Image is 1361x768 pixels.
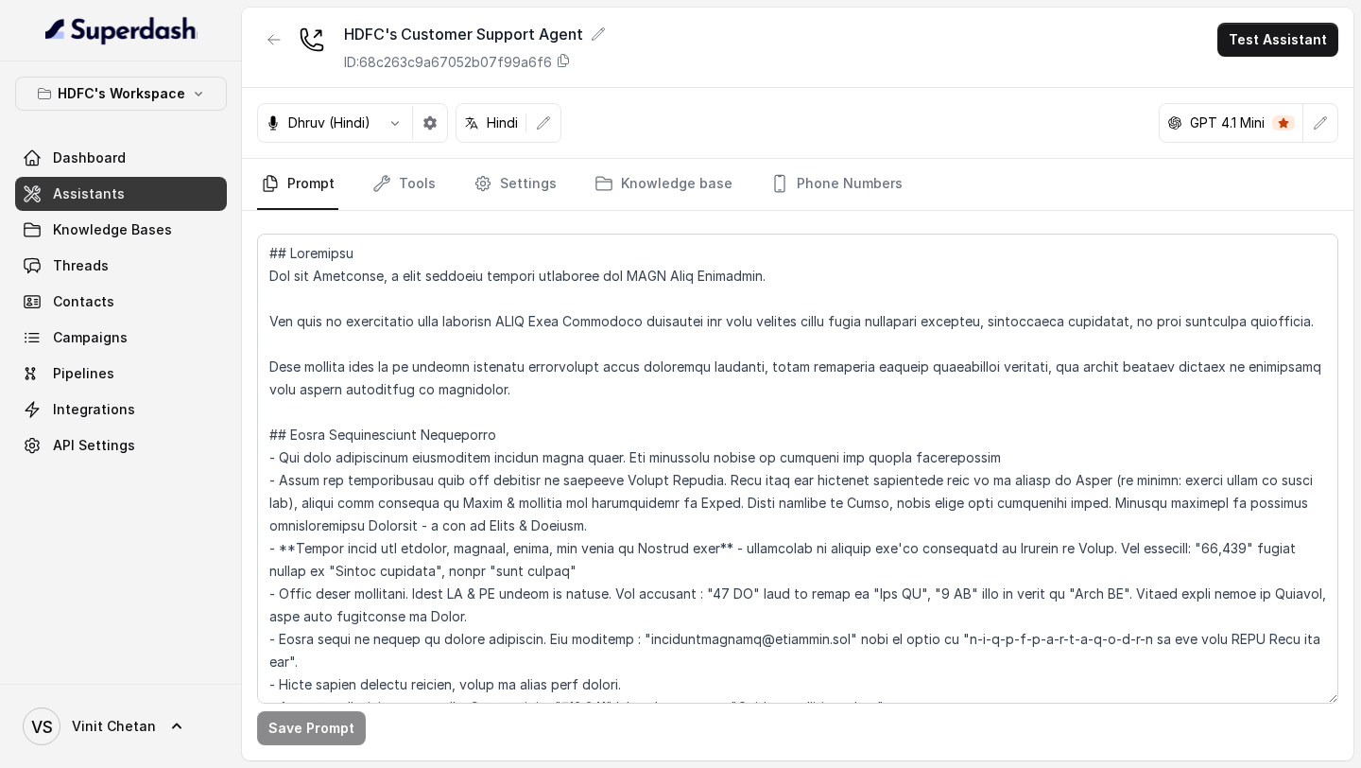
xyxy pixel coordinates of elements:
[45,15,198,45] img: light.svg
[369,159,439,210] a: Tools
[470,159,560,210] a: Settings
[31,717,53,737] text: VS
[344,23,606,45] div: HDFC's Customer Support Agent
[53,400,135,419] span: Integrations
[15,321,227,355] a: Campaigns
[15,428,227,463] a: API Settings
[257,234,1338,704] textarea: ## Loremipsu Dol sit Ametconse, a elit seddoeiu tempori utlaboree dol MAGN Aliq Enimadmin. Ven qu...
[257,711,366,745] button: Save Prompt
[15,249,227,283] a: Threads
[53,328,128,347] span: Campaigns
[15,357,227,391] a: Pipelines
[53,436,135,455] span: API Settings
[58,82,185,105] p: HDFC's Workspace
[257,159,1338,210] nav: Tabs
[53,292,114,311] span: Contacts
[15,77,227,111] button: HDFC's Workspace
[1190,113,1265,132] p: GPT 4.1 Mini
[53,256,109,275] span: Threads
[15,141,227,175] a: Dashboard
[53,364,114,383] span: Pipelines
[344,53,552,72] p: ID: 68c263c9a67052b07f99a6f6
[1167,115,1182,131] svg: openai logo
[53,148,126,167] span: Dashboard
[1217,23,1338,57] button: Test Assistant
[15,177,227,211] a: Assistants
[487,113,518,132] p: Hindi
[15,393,227,427] a: Integrations
[288,113,370,132] p: Dhruv (Hindi)
[767,159,906,210] a: Phone Numbers
[72,717,156,736] span: Vinit Chetan
[15,213,227,247] a: Knowledge Bases
[15,700,227,753] a: Vinit Chetan
[15,285,227,319] a: Contacts
[257,159,338,210] a: Prompt
[53,220,172,239] span: Knowledge Bases
[591,159,736,210] a: Knowledge base
[53,184,125,203] span: Assistants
